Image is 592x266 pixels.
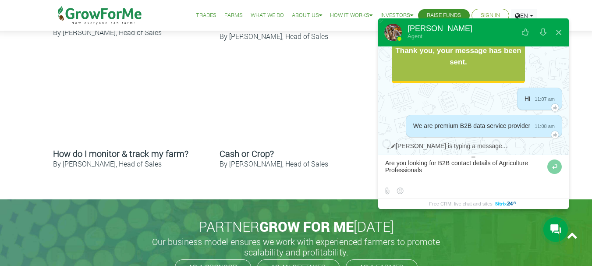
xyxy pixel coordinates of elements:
[220,159,373,169] p: By [PERSON_NAME], Head of Sales
[292,11,322,20] a: About Us
[259,217,354,236] span: GROW FOR ME
[220,148,274,159] b: Cash or Crop?
[547,160,562,174] button: Send message
[551,22,567,43] button: Close widget
[427,11,461,20] a: Raise Funds
[408,25,472,32] div: [PERSON_NAME]
[481,11,500,20] a: Sign In
[511,9,537,22] a: EN
[57,218,536,235] h2: PARTNER [DATE]
[429,199,492,209] span: Free CRM, live chat and sites
[224,11,243,20] a: Farms
[143,236,450,257] h5: Our business model ensures we work with experienced farmers to promote scalability and profitabil...
[429,199,518,209] a: Free CRM, live chat and sites
[53,159,206,169] p: By [PERSON_NAME], Head of Sales
[53,148,188,159] b: How do I monitor & track my farm?
[196,11,216,20] a: Trades
[394,185,405,196] button: Select emoticon
[408,32,472,40] div: Agent
[525,95,530,102] span: Hi
[518,22,533,43] button: Rate our service
[530,122,555,130] span: 11:08 am
[382,185,393,196] label: Send file
[378,142,569,155] div: [PERSON_NAME] is typing a message...
[535,22,551,43] button: Download conversation history
[53,27,206,38] p: By [PERSON_NAME], Head of Sales
[220,31,373,42] p: By [PERSON_NAME], Head of Sales
[251,11,284,20] a: What We Do
[330,11,372,20] a: How it Works
[380,11,413,20] a: Investors
[413,122,530,129] span: We are premium B2B data service provider
[530,95,555,103] span: 11:07 am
